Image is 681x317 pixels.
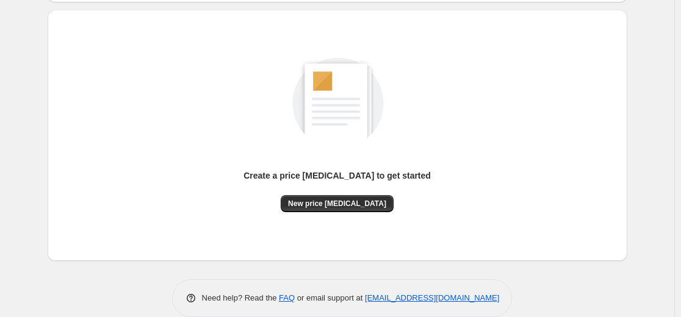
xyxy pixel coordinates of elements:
[202,293,279,302] span: Need help? Read the
[295,293,365,302] span: or email support at
[281,195,394,212] button: New price [MEDICAL_DATA]
[243,169,431,182] p: Create a price [MEDICAL_DATA] to get started
[365,293,499,302] a: [EMAIL_ADDRESS][DOMAIN_NAME]
[288,199,386,208] span: New price [MEDICAL_DATA]
[279,293,295,302] a: FAQ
